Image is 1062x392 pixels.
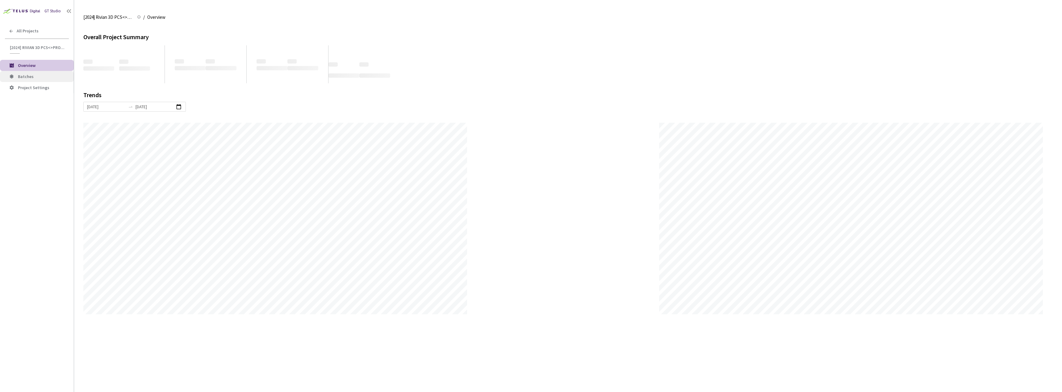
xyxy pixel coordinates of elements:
div: GT Studio [44,8,61,14]
span: ‌ [359,73,390,78]
span: [2024] Rivian 3D PCS<>Production [83,14,133,21]
span: Overview [147,14,165,21]
span: All Projects [17,28,39,34]
span: ‌ [175,59,184,64]
span: ‌ [206,66,236,70]
span: ‌ [257,59,266,64]
div: Trends [83,92,1044,102]
span: ‌ [328,62,338,67]
input: Start date [87,103,126,110]
li: / [143,14,145,21]
span: [2024] Rivian 3D PCS<>Production [10,45,65,50]
span: ‌ [287,66,318,70]
span: ‌ [83,60,93,64]
span: Batches [18,74,34,79]
span: ‌ [119,66,150,71]
div: Overall Project Summary [83,32,1053,42]
span: ‌ [359,62,369,67]
span: ‌ [257,66,287,70]
span: ‌ [328,73,359,78]
span: ‌ [119,60,128,64]
span: Overview [18,63,36,68]
span: to [128,104,133,109]
span: ‌ [287,59,297,64]
span: Project Settings [18,85,49,90]
span: ‌ [175,66,206,70]
span: ‌ [83,66,114,71]
span: swap-right [128,104,133,109]
input: End date [136,103,174,110]
span: ‌ [206,59,215,64]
